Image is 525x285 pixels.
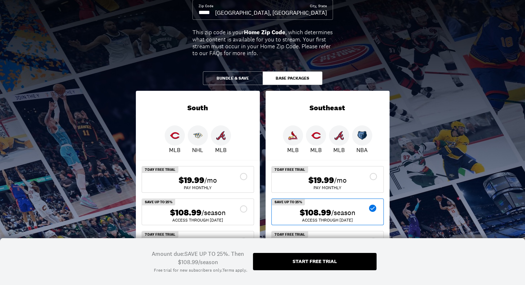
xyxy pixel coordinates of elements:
[277,186,378,190] div: Pay Monthly
[263,71,322,85] button: Base Packages
[148,218,248,222] div: ACCESS THROUGH [DATE]
[334,131,344,140] img: Braves
[148,186,248,190] div: Pay Monthly
[170,131,179,140] img: Reds
[169,146,181,154] p: MLB
[272,231,308,238] div: 7 Day Free Trial
[311,131,321,140] img: Reds
[215,146,227,154] p: MLB
[203,71,263,85] button: Bundle & Save
[142,231,178,238] div: 7 Day Free Trial
[204,175,217,185] span: /mo
[334,175,347,185] span: /mo
[170,208,201,218] span: $108.99
[310,146,322,154] p: MLB
[356,146,368,154] p: NBA
[272,166,308,173] div: 7 Day Free Trial
[142,199,175,205] div: SAVE UP TO 25%
[288,131,298,140] img: Cardinals
[216,131,226,140] img: Braves
[199,4,213,9] div: Zip Code
[222,267,246,273] a: Terms apply
[142,166,178,173] div: 7 Day Free Trial
[331,208,355,218] span: /season
[154,267,247,273] div: Free trial for new subscribers only. .
[149,250,247,266] div: Amount due: SAVE UP TO 25%. Then $108.99/season
[136,91,260,125] div: South
[193,131,203,140] img: Predators
[357,131,367,140] img: Grizzlies
[201,208,226,218] span: /season
[192,146,203,154] p: NHL
[277,218,378,222] div: ACCESS THROUGH [DATE]
[300,208,331,218] span: $108.99
[179,175,204,186] span: $19.99
[293,259,337,264] div: Start free trial
[287,146,299,154] p: MLB
[272,199,305,205] div: SAVE UP TO 25%
[215,9,327,17] div: [GEOGRAPHIC_DATA], [GEOGRAPHIC_DATA]
[308,175,334,186] span: $19.99
[192,29,333,57] div: This zip code is your , which determines what content is available for you to stream. Your first ...
[310,4,327,9] div: City, State
[266,91,390,125] div: Southeast
[333,146,345,154] p: MLB
[244,28,285,36] b: Home Zip Code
